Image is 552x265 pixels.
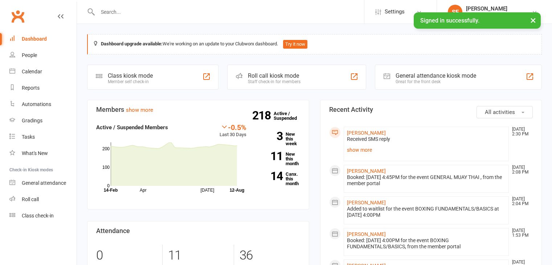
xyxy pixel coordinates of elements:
[126,107,153,113] a: show more
[9,208,77,224] a: Class kiosk mode
[101,41,163,46] strong: Dashboard upgrade available:
[252,110,274,121] strong: 218
[248,79,300,84] div: Staff check-in for members
[9,113,77,129] a: Gradings
[466,12,532,19] div: Champions [PERSON_NAME]
[347,145,506,155] a: show more
[96,227,300,235] h3: Attendance
[9,145,77,162] a: What's New
[420,17,479,24] span: Signed in successfully.
[9,47,77,64] a: People
[220,123,246,131] div: -0.5%
[9,129,77,145] a: Tasks
[347,136,506,142] div: Received SMS reply
[347,206,506,218] div: Added to waitlist for the event BOXING FUNDAMENTALS/BASICS at [DATE] 4:00PM
[220,123,246,139] div: Last 30 Days
[22,196,39,202] div: Roll call
[347,174,506,187] div: Booked: [DATE] 4:45PM for the event GENERAL MUAY THAI , from the member portal
[22,52,37,58] div: People
[9,191,77,208] a: Roll call
[485,109,515,115] span: All activities
[95,7,364,17] input: Search...
[396,72,476,79] div: General attendance kiosk mode
[22,36,47,42] div: Dashboard
[508,228,532,238] time: [DATE] 1:53 PM
[108,79,153,84] div: Member self check-in
[96,106,300,113] h3: Members
[527,12,540,28] button: ×
[274,106,306,126] a: 218Active / Suspended
[347,130,386,136] a: [PERSON_NAME]
[22,180,66,186] div: General attendance
[9,7,27,25] a: Clubworx
[257,132,300,146] a: 3New this week
[248,72,300,79] div: Roll call kiosk mode
[508,127,532,136] time: [DATE] 2:30 PM
[508,165,532,175] time: [DATE] 2:08 PM
[22,101,51,107] div: Automations
[108,72,153,79] div: Class kiosk mode
[477,106,533,118] button: All activities
[22,69,42,74] div: Calendar
[22,213,54,219] div: Class check-in
[347,237,506,250] div: Booked: [DATE] 4:00PM for the event BOXING FUNDAMENTALS/BASICS, from the member portal
[9,175,77,191] a: General attendance kiosk mode
[22,150,48,156] div: What's New
[385,4,405,20] span: Settings
[96,124,168,131] strong: Active / Suspended Members
[257,151,283,162] strong: 11
[257,172,300,186] a: 14Canx. this month
[9,31,77,47] a: Dashboard
[22,118,42,123] div: Gradings
[448,5,462,19] div: SF
[22,85,40,91] div: Reports
[257,152,300,166] a: 11New this month
[466,5,532,12] div: [PERSON_NAME]
[396,79,476,84] div: Great for the front desk
[9,96,77,113] a: Automations
[257,171,283,182] strong: 14
[347,231,386,237] a: [PERSON_NAME]
[347,168,386,174] a: [PERSON_NAME]
[22,134,35,140] div: Tasks
[329,106,533,113] h3: Recent Activity
[347,200,386,205] a: [PERSON_NAME]
[283,40,307,49] button: Try it now
[87,34,542,54] div: We're working on an update to your Clubworx dashboard.
[9,64,77,80] a: Calendar
[257,131,283,142] strong: 3
[508,197,532,206] time: [DATE] 2:04 PM
[9,80,77,96] a: Reports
